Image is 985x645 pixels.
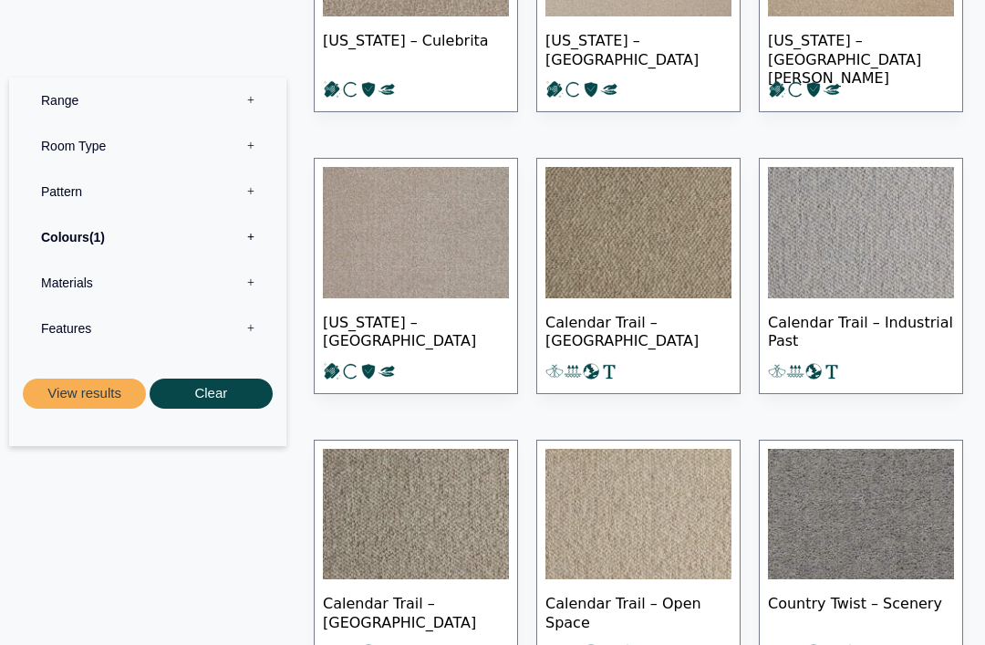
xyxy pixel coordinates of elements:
span: Calendar Trail – [GEOGRAPHIC_DATA] [545,299,731,363]
span: [US_STATE] – [GEOGRAPHIC_DATA] [545,17,731,81]
span: [US_STATE] – [GEOGRAPHIC_DATA][PERSON_NAME] [768,17,954,81]
label: Features [23,306,273,351]
label: Range [23,78,273,123]
span: Calendar Trail – Industrial Past [768,299,954,363]
span: Calendar Trail – Open Space [545,580,731,644]
span: Calendar Trail – [GEOGRAPHIC_DATA] [323,580,509,644]
label: Room Type [23,123,273,169]
a: [US_STATE] – [GEOGRAPHIC_DATA] [314,159,518,395]
span: [US_STATE] – [GEOGRAPHIC_DATA] [323,299,509,363]
span: 1 [89,230,105,244]
a: Calendar Trail – [GEOGRAPHIC_DATA] [536,159,741,395]
button: View results [23,379,146,409]
label: Materials [23,260,273,306]
button: Clear [150,379,273,409]
span: [US_STATE] – Culebrita [323,17,509,81]
label: Colours [23,214,273,260]
label: Pattern [23,169,273,214]
a: Calendar Trail – Industrial Past [759,159,963,395]
span: Country Twist – Scenery [768,580,954,644]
